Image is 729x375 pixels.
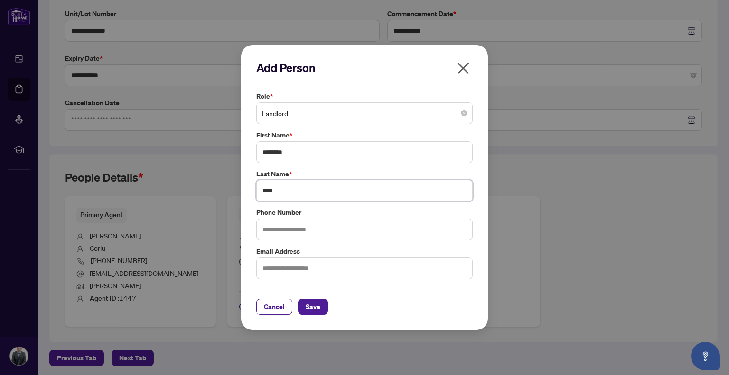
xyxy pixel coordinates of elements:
[456,61,471,76] span: close
[264,299,285,314] span: Cancel
[691,342,720,370] button: Open asap
[256,299,292,315] button: Cancel
[262,104,467,122] span: Landlord
[306,299,320,314] span: Save
[461,110,467,116] span: close-circle
[256,207,473,218] label: Phone Number
[256,91,473,101] label: Role
[256,169,473,179] label: Last Name
[256,130,473,140] label: First Name
[298,299,328,315] button: Save
[256,60,473,75] h2: Add Person
[256,246,473,256] label: Email Address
